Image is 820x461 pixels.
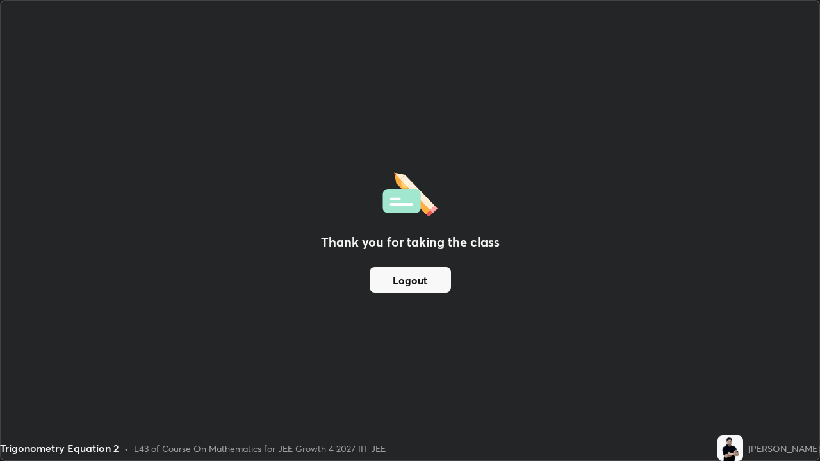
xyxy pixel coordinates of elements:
[321,232,500,252] h2: Thank you for taking the class
[717,435,743,461] img: deab58f019554190b94dbb1f509c7ae8.jpg
[370,267,451,293] button: Logout
[382,168,438,217] img: offlineFeedback.1438e8b3.svg
[748,442,820,455] div: [PERSON_NAME]
[124,442,129,455] div: •
[134,442,386,455] div: L43 of Course On Mathematics for JEE Growth 4 2027 IIT JEE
